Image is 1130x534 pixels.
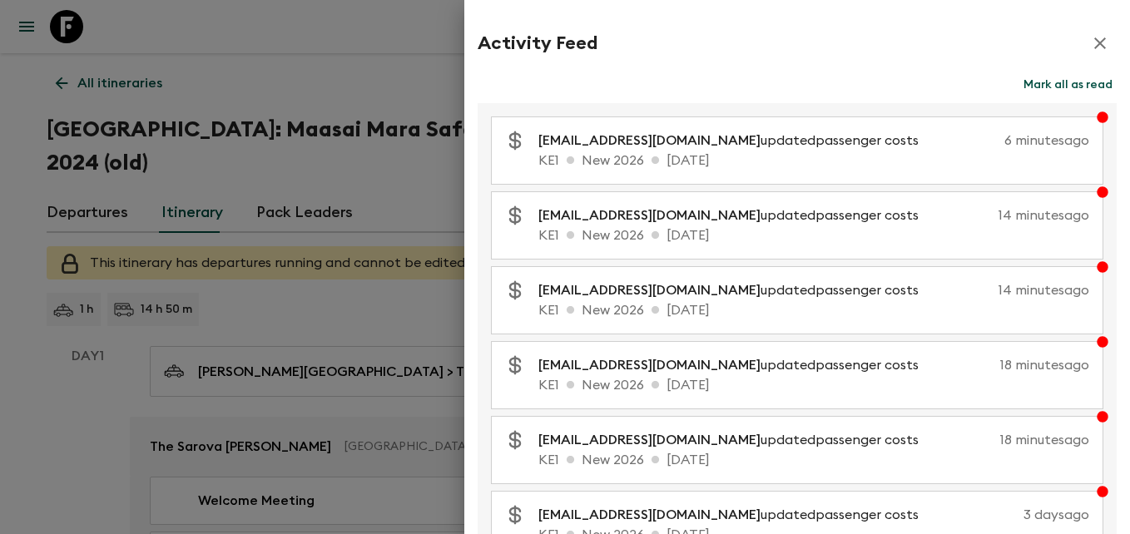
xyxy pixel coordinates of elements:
span: [EMAIL_ADDRESS][DOMAIN_NAME] [538,508,761,522]
span: [EMAIL_ADDRESS][DOMAIN_NAME] [538,433,761,447]
p: 18 minutes ago [939,355,1089,375]
p: updated passenger costs [538,131,932,151]
p: 3 days ago [939,505,1089,525]
span: [EMAIL_ADDRESS][DOMAIN_NAME] [538,209,761,222]
span: [EMAIL_ADDRESS][DOMAIN_NAME] [538,284,761,297]
p: updated passenger costs [538,205,932,225]
button: Mark all as read [1019,73,1117,96]
p: 6 minutes ago [939,131,1089,151]
p: updated passenger costs [538,280,932,300]
p: updated passenger costs [538,355,932,375]
span: [EMAIL_ADDRESS][DOMAIN_NAME] [538,134,761,147]
h2: Activity Feed [478,32,597,54]
p: KE1 New 2026 [DATE] [538,450,1089,470]
p: 14 minutes ago [939,205,1089,225]
p: updated passenger costs [538,430,932,450]
span: [EMAIL_ADDRESS][DOMAIN_NAME] [538,358,761,372]
p: updated passenger costs [538,505,932,525]
p: KE1 New 2026 [DATE] [538,300,1089,320]
p: KE1 New 2026 [DATE] [538,151,1089,171]
p: KE1 New 2026 [DATE] [538,375,1089,395]
p: 18 minutes ago [939,430,1089,450]
p: KE1 New 2026 [DATE] [538,225,1089,245]
p: 14 minutes ago [939,280,1089,300]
